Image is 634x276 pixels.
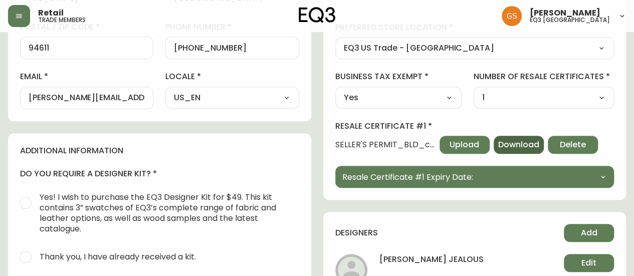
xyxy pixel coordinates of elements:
span: Retail [38,9,64,17]
span: Yes! I wish to purchase the EQ3 Designer Kit for $49. This kit contains 3” swatches of EQ3’s comp... [40,192,291,234]
label: business tax exempt [335,71,462,82]
img: logo [299,7,336,23]
h4: additional information [20,145,299,156]
h4: Resale Certificate # 1 [335,121,598,132]
button: Download [494,136,544,154]
span: Download [498,139,539,150]
span: SELLER'S PERMIT_BLD_cmg1nlzurasw901626lkl116u.pdf [335,140,436,149]
label: email [20,71,153,82]
span: Resale Certificate #1 Expiry Date: [342,171,473,183]
h4: [PERSON_NAME] jealous [379,254,484,272]
h5: trade members [38,17,86,23]
button: Add [564,224,614,242]
span: Upload [450,139,479,150]
span: Add [581,227,597,238]
span: Edit [581,257,596,268]
button: Delete [548,136,598,154]
span: Thank you, I have already received a kit. [40,251,196,262]
span: Delete [560,139,586,150]
h4: designers [335,227,378,238]
button: Upload [440,136,490,154]
button: Resale Certificate #1 Expiry Date: [335,166,614,188]
button: Edit [564,254,614,272]
img: 6b403d9c54a9a0c30f681d41f5fc2571 [502,6,522,26]
h4: do you require a designer kit? [20,168,299,179]
span: [PERSON_NAME] [530,9,600,17]
h5: eq3 [GEOGRAPHIC_DATA] [530,17,610,23]
label: number of resale certificates [474,71,614,82]
label: locale [165,71,299,82]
